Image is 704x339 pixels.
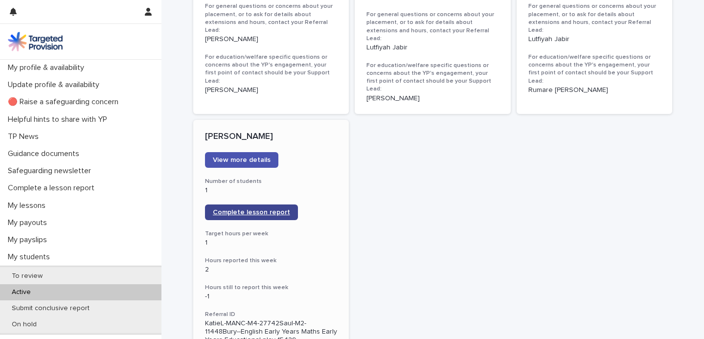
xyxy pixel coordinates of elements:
p: To review [4,272,50,280]
p: 🔴 Raise a safeguarding concern [4,97,126,107]
h3: For general questions or concerns about your placement, or to ask for details about extensions an... [528,2,661,34]
p: My profile & availability [4,63,92,72]
img: M5nRWzHhSzIhMunXDL62 [8,32,63,51]
h3: For education/welfare specific questions or concerns about the YP's engagement, your first point ... [205,53,338,85]
h3: For education/welfare specific questions or concerns about the YP's engagement, your first point ... [366,62,499,93]
p: 1 [205,239,338,247]
a: View more details [205,152,278,168]
h3: For general questions or concerns about your placement, or to ask for details about extensions an... [205,2,338,34]
p: 2 [205,266,338,274]
p: Update profile & availability [4,80,107,90]
p: My students [4,252,58,262]
p: My payouts [4,218,55,227]
span: Complete lesson report [213,209,290,216]
p: My payslips [4,235,55,245]
p: [PERSON_NAME] [366,94,499,103]
h3: For general questions or concerns about your placement, or to ask for details about extensions an... [366,11,499,43]
p: -1 [205,293,338,301]
p: Helpful hints to share with YP [4,115,115,124]
p: Lutfiyah Jabir [528,35,661,44]
p: Active [4,288,39,296]
p: [PERSON_NAME] [205,132,338,142]
h3: Number of students [205,178,338,185]
p: 1 [205,186,338,195]
h3: Target hours per week [205,230,338,238]
p: TP News [4,132,46,141]
p: Lutfiyah Jabir [366,44,499,52]
p: Guidance documents [4,149,87,158]
h3: Hours reported this week [205,257,338,265]
a: Complete lesson report [205,204,298,220]
p: Safeguarding newsletter [4,166,99,176]
p: My lessons [4,201,53,210]
h3: Referral ID [205,311,338,318]
p: On hold [4,320,45,329]
p: [PERSON_NAME] [205,35,338,44]
p: Submit conclusive report [4,304,97,313]
span: View more details [213,157,271,163]
h3: Hours still to report this week [205,284,338,292]
p: Rumare [PERSON_NAME] [528,86,661,94]
p: [PERSON_NAME] [205,86,338,94]
p: Complete a lesson report [4,183,102,193]
h3: For education/welfare specific questions or concerns about the YP's engagement, your first point ... [528,53,661,85]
